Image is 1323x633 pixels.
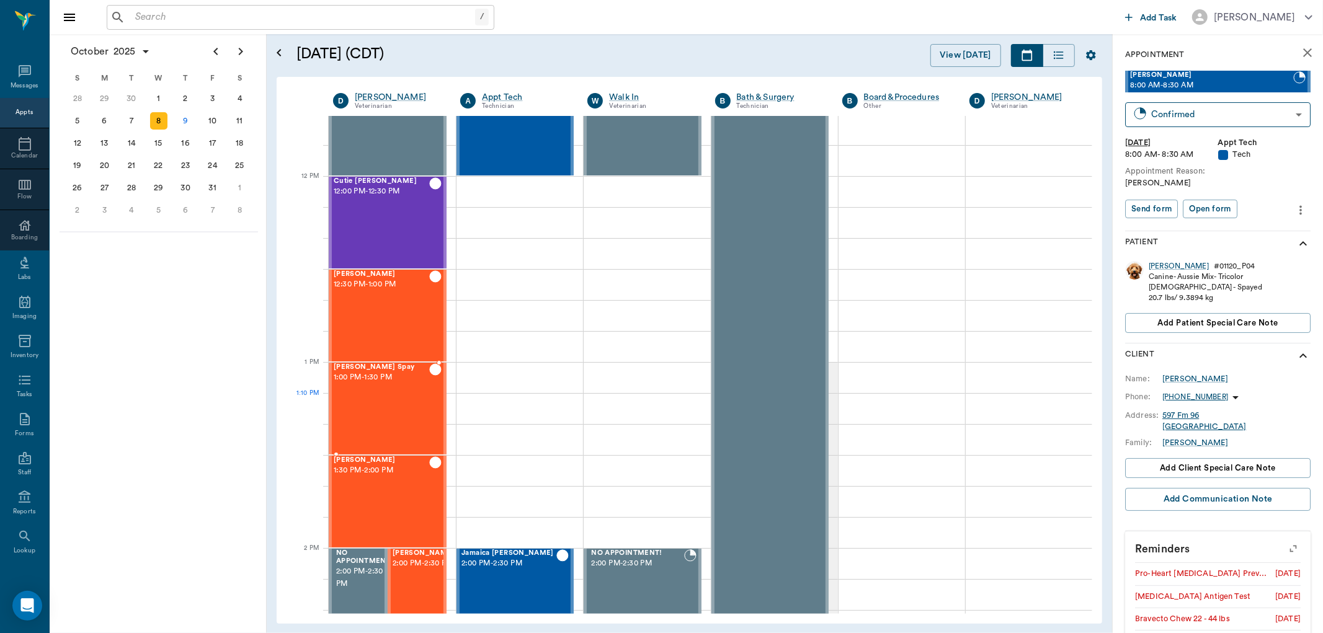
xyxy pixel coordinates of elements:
div: Friday, October 17, 2025 [204,135,221,152]
img: Profile Image [1125,261,1144,280]
span: [PERSON_NAME] [334,270,429,278]
div: Thursday, October 30, 2025 [177,179,194,197]
button: Close drawer [57,5,82,30]
div: Canine - Aussie Mix - Tricolor [1149,272,1262,282]
span: [PERSON_NAME] [334,456,429,464]
div: Open Intercom Messenger [12,591,42,621]
div: Name: [1125,373,1162,384]
div: [PERSON_NAME] [1214,10,1295,25]
button: close [1295,40,1320,65]
div: Wednesday, October 1, 2025 [150,90,167,107]
a: [PERSON_NAME] [1162,373,1228,384]
div: Messages [11,81,39,91]
p: [PHONE_NUMBER] [1162,392,1228,402]
div: Friday, October 10, 2025 [204,112,221,130]
div: CHECKED_OUT, 1:00 PM - 1:30 PM [329,362,447,455]
button: Open calendar [272,29,287,77]
div: Tasks [17,390,32,399]
div: [DEMOGRAPHIC_DATA] - Spayed [1149,282,1262,293]
span: 2:00 PM - 2:30 PM [591,557,684,570]
input: Search [130,9,475,26]
span: 2:00 PM - 2:30 PM [461,557,556,570]
div: Friday, October 31, 2025 [204,179,221,197]
div: 12 PM [287,170,319,201]
div: Forms [15,429,33,438]
div: D [333,93,349,108]
div: Tuesday, October 7, 2025 [123,112,140,130]
button: View [DATE] [930,44,1001,67]
span: Add patient Special Care Note [1157,316,1278,330]
div: T [118,69,145,87]
div: Inventory [11,351,38,360]
div: Bath & Surgery [737,91,824,104]
div: # 01120_P04 [1214,261,1255,272]
div: Saturday, November 8, 2025 [231,201,248,219]
a: Board &Procedures [864,91,951,104]
div: Wednesday, October 29, 2025 [150,179,167,197]
div: [MEDICAL_DATA] Antigen Test [1135,591,1250,603]
div: Tuesday, November 4, 2025 [123,201,140,219]
div: Monday, November 3, 2025 [96,201,113,219]
button: Send form [1125,200,1178,219]
div: 8:00 AM - 8:30 AM [1125,149,1218,161]
span: NO APPOINTMENT! [591,549,684,557]
span: Jamaica [PERSON_NAME] [461,549,556,557]
svg: show more [1296,348,1311,363]
div: Tuesday, October 28, 2025 [123,179,140,197]
div: Wednesday, October 15, 2025 [150,135,167,152]
a: [PERSON_NAME] [1162,437,1228,448]
div: CHECKED_OUT, 12:30 PM - 1:00 PM [329,269,447,362]
div: Reports [13,507,36,516]
div: W [587,93,603,108]
a: [PERSON_NAME] [355,91,442,104]
button: Add Task [1120,6,1182,29]
p: Patient [1125,236,1158,251]
div: Appt Tech [1218,137,1311,149]
div: [DATE] [1275,613,1301,625]
button: more [1291,200,1311,221]
span: October [68,43,111,60]
div: Today, Thursday, October 9, 2025 [177,112,194,130]
div: Lookup [14,546,35,556]
div: Thursday, October 16, 2025 [177,135,194,152]
div: Walk In [609,91,696,104]
div: S [226,69,253,87]
div: Veterinarian [355,101,442,112]
button: Previous page [203,39,228,64]
span: 12:30 PM - 1:00 PM [334,278,429,291]
div: Other [864,101,951,112]
span: 2:00 PM - 2:30 PM [393,557,455,570]
div: B [842,93,858,108]
div: Friday, November 7, 2025 [204,201,221,219]
div: Tuesday, September 30, 2025 [123,90,140,107]
div: Monday, October 20, 2025 [96,157,113,174]
div: Sunday, November 2, 2025 [69,201,86,219]
div: Wednesday, October 22, 2025 [150,157,167,174]
div: [DATE] [1125,137,1218,149]
div: Sunday, October 12, 2025 [69,135,86,152]
div: [PERSON_NAME] [991,91,1078,104]
p: Client [1125,348,1154,363]
div: Appts [16,108,33,117]
span: 2:00 PM - 2:30 PM [336,565,393,590]
div: Technician [737,101,824,112]
div: Labs [18,273,31,282]
div: Saturday, October 25, 2025 [231,157,248,174]
div: Sunday, October 19, 2025 [69,157,86,174]
button: October2025 [65,39,157,64]
button: [PERSON_NAME] [1182,6,1322,29]
div: Staff [18,468,31,477]
div: Wednesday, October 8, 2025 [150,112,167,130]
div: W [145,69,172,87]
div: F [199,69,226,87]
div: BOOKED, 11:30 AM - 12:00 PM [329,83,447,176]
div: [DATE] [1275,568,1301,580]
span: 12:00 PM - 12:30 PM [334,185,429,198]
span: [PERSON_NAME] [1130,71,1293,79]
div: Appt Tech [482,91,569,104]
p: Appointment [1125,49,1184,61]
div: Pro-Heart [MEDICAL_DATA] Prevention Injection - 6 months [1135,568,1270,580]
div: 20.7 lbs / 9.3894 kg [1149,293,1262,303]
